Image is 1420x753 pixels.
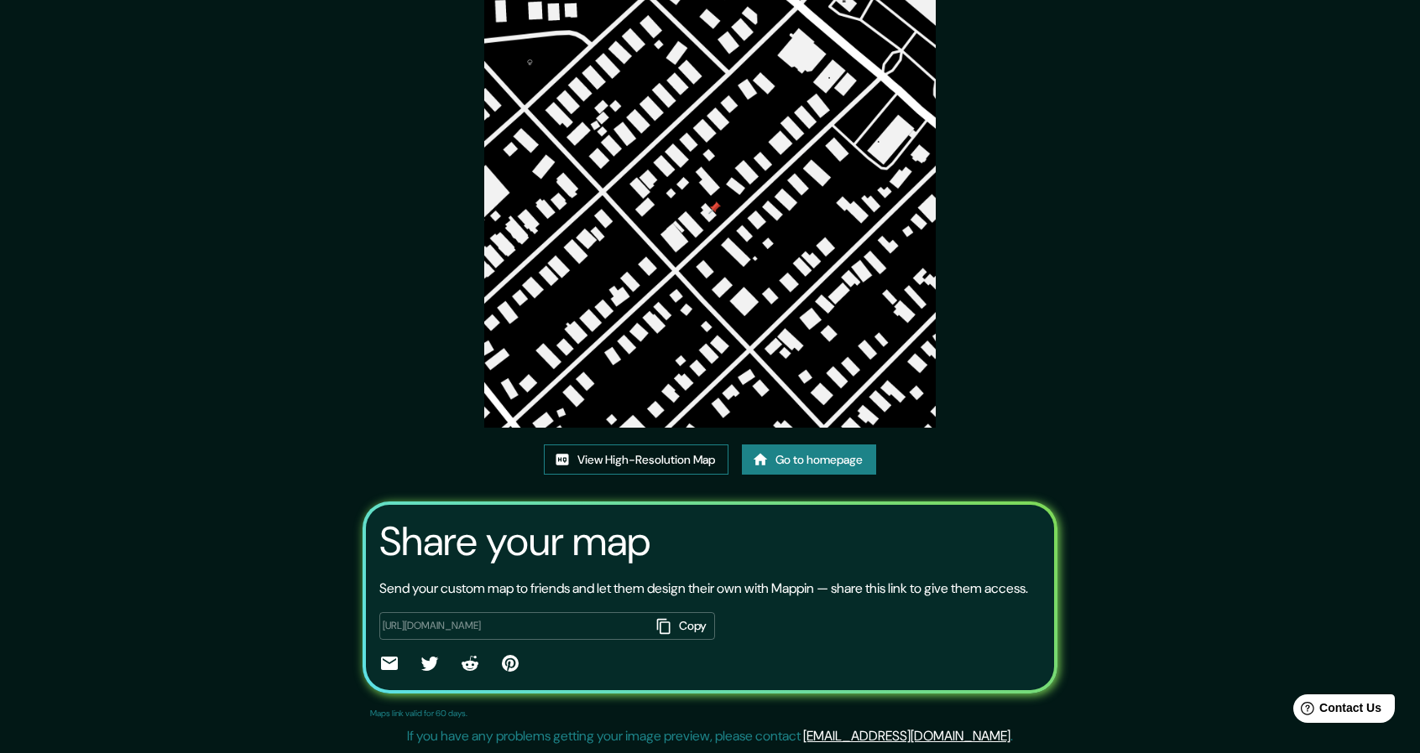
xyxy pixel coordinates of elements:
[803,727,1010,745] a: [EMAIL_ADDRESS][DOMAIN_NAME]
[1271,688,1402,735] iframe: Help widget launcher
[650,612,715,640] button: Copy
[742,444,876,475] a: Go to homepage
[544,444,728,475] a: View High-Resolution Map
[379,579,1028,599] p: Send your custom map to friends and let them design their own with Mappin — share this link to gi...
[407,726,1013,746] p: If you have any problems getting your image preview, please contact .
[379,518,650,565] h3: Share your map
[370,707,467,719] p: Maps link valid for 60 days.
